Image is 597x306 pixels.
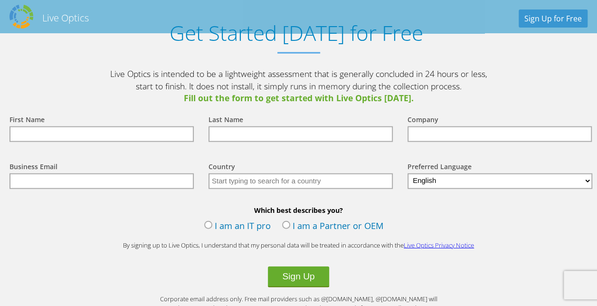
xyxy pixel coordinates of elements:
[9,162,57,173] label: Business Email
[42,11,89,24] h2: Live Optics
[204,220,271,234] label: I am an IT pro
[208,115,243,126] label: Last Name
[109,68,489,105] p: Live Optics is intended to be a lightweight assessment that is generally concluded in 24 hours or...
[268,267,329,287] button: Sign Up
[109,92,489,105] span: Fill out the form to get started with Live Optics [DATE].
[109,241,489,250] p: By signing up to Live Optics, I understand that my personal data will be treated in accordance wi...
[404,241,474,249] a: Live Optics Privacy Notice
[208,173,393,189] input: Start typing to search for a country
[9,115,45,126] label: First Name
[407,115,438,126] label: Company
[9,5,33,29] img: Dell Dpack
[208,162,235,173] label: Country
[407,162,472,173] label: Preferred Language
[282,220,384,234] label: I am a Partner or OEM
[519,10,588,28] a: Sign Up for Free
